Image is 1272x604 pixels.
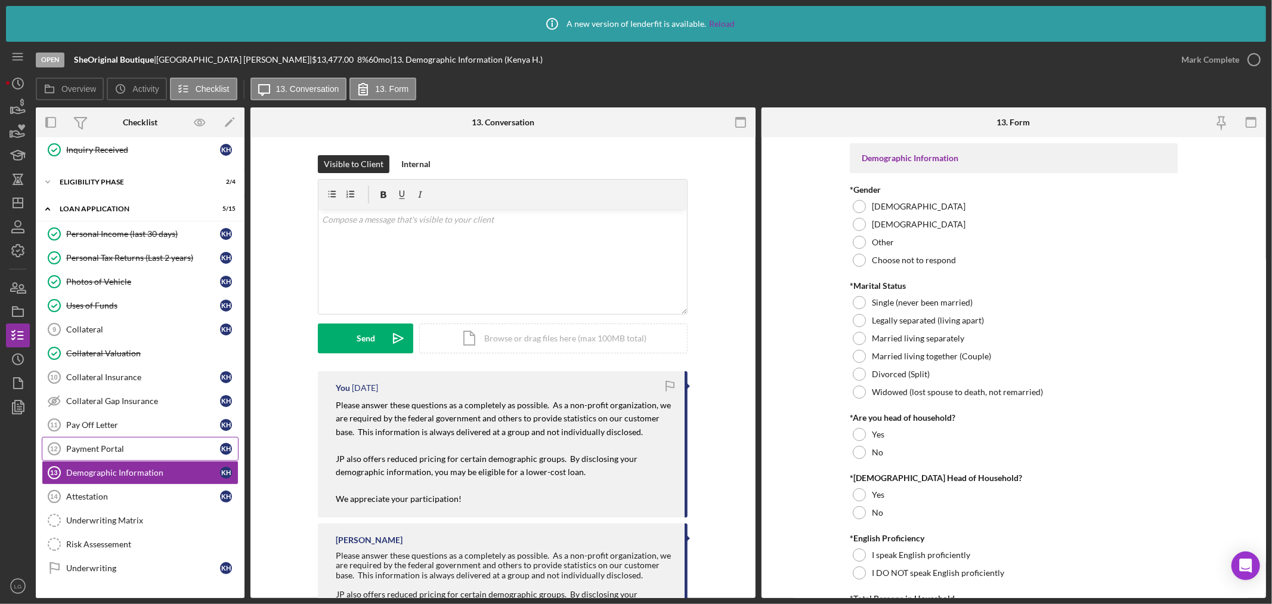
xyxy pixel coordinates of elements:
div: K H [220,252,232,264]
button: Internal [395,155,437,173]
label: I speak English proficiently [872,550,970,560]
label: *Total Persons in Household [850,593,955,603]
label: 13. Conversation [276,84,339,94]
div: [PERSON_NAME] [336,535,403,545]
a: Uses of FundsKH [42,294,239,318]
div: Personal Income (last 30 days) [66,229,220,239]
button: Send [318,323,413,353]
div: Eligibility Phase [60,178,206,186]
div: Please answer these questions as a completely as possible. As a non-profit organization, we are r... [336,551,673,580]
div: K H [220,419,232,431]
div: Loan Approval Phase [60,597,206,604]
div: Personal Tax Returns (Last 2 years) [66,253,220,263]
div: K H [220,467,232,479]
label: Married living separately [872,334,964,343]
div: Underwriting Matrix [66,516,238,525]
tspan: 9 [52,326,56,333]
label: Yes [872,490,884,500]
label: Divorced (Split) [872,369,930,379]
label: Choose not to respond [872,255,956,265]
div: Collateral Gap Insurance [66,396,220,406]
mark: JP also offers reduced pricing for certain demographic groups. By disclosing your demographic inf... [336,454,639,477]
div: K H [220,323,232,335]
div: $13,477.00 [312,55,357,64]
div: Internal [401,155,431,173]
div: K H [220,300,232,312]
div: Risk Assessement [66,540,238,549]
label: No [872,508,883,517]
label: Single (never been married) [872,298,973,307]
div: K H [220,443,232,455]
div: Uses of Funds [66,301,220,310]
a: Personal Tax Returns (Last 2 years)KH [42,246,239,270]
button: Visible to Client [318,155,389,173]
label: Legally separated (living apart) [872,316,984,325]
button: Mark Complete [1169,48,1266,72]
tspan: 10 [50,374,57,381]
div: K H [220,371,232,383]
button: Overview [36,78,104,100]
div: 5 / 15 [214,205,236,212]
div: K H [220,276,232,288]
div: 8 % [357,55,369,64]
a: Collateral Gap InsuranceKH [42,389,239,413]
div: *English Proficiency [850,534,1178,543]
div: Checklist [123,118,157,127]
a: Inquiry ReceivedKH [42,138,239,162]
div: K H [220,144,232,156]
label: Widowed (lost spouse to death, not remarried) [872,387,1043,397]
div: 13. Form [997,118,1030,127]
div: 1 / 2 [214,597,236,604]
label: No [872,448,883,457]
tspan: 12 [50,445,57,452]
mark: We appreciate your participation! [336,494,462,504]
button: 13. Form [349,78,416,100]
div: Open [36,53,64,67]
time: 2025-08-04 20:52 [352,383,378,393]
div: Collateral Insurance [66,372,220,382]
label: [DEMOGRAPHIC_DATA] [872,202,965,211]
label: Yes [872,430,884,439]
button: 13. Conversation [250,78,347,100]
div: Pay Off Letter [66,420,220,430]
div: *Gender [850,185,1178,195]
div: | [74,55,156,64]
div: K H [220,395,232,407]
a: Photos of VehicleKH [42,270,239,294]
div: | 13. Demographic Information (Kenya H.) [390,55,543,64]
b: SheOriginal Boutique [74,54,154,64]
label: 13. Form [375,84,408,94]
a: 14AttestationKH [42,485,239,509]
tspan: 14 [50,493,58,500]
div: Collateral Valuation [66,349,238,358]
label: Married living together (Couple) [872,352,991,361]
a: Underwriting Matrix [42,509,239,532]
div: K H [220,228,232,240]
a: 12Payment PortalKH [42,437,239,461]
tspan: 11 [50,421,57,429]
div: Underwriting [66,563,220,573]
div: You [336,383,350,393]
a: 11Pay Off LetterKH [42,413,239,437]
tspan: 13 [50,469,57,476]
label: Activity [132,84,159,94]
div: Payment Portal [66,444,220,454]
label: [DEMOGRAPHIC_DATA] [872,220,965,229]
div: Send [357,323,375,353]
div: Inquiry Received [66,145,220,155]
a: 10Collateral InsuranceKH [42,365,239,389]
a: 9CollateralKH [42,318,239,341]
div: 60 mo [369,55,390,64]
a: Risk Assessement [42,532,239,556]
div: *Marital Status [850,281,1178,291]
mark: Please answer these questions as a completely as possible. As a non-profit organization, we are r... [336,400,673,437]
div: *Are you head of household? [850,413,1178,423]
label: Checklist [196,84,230,94]
div: [GEOGRAPHIC_DATA] [PERSON_NAME] | [156,55,312,64]
a: Personal Income (last 30 days)KH [42,222,239,246]
a: Reload [710,19,735,29]
button: LG [6,574,30,598]
label: Other [872,238,894,247]
a: UnderwritingKH [42,556,239,580]
div: Loan Application [60,205,206,212]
